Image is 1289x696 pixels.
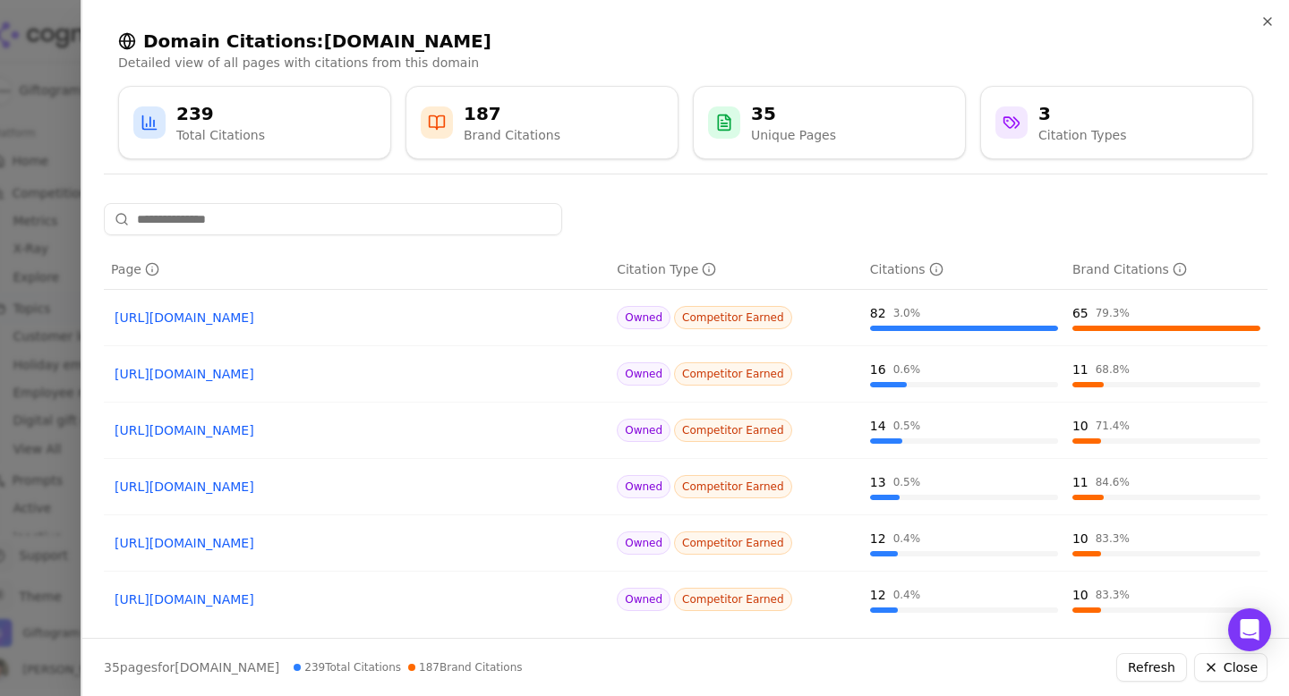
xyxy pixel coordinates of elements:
div: 10 [1072,530,1088,547]
div: Citations [870,260,943,278]
div: 187 [464,101,560,126]
span: Competitor Earned [674,531,792,555]
div: 79.3 % [1096,306,1130,320]
div: 0.4 % [893,588,921,602]
div: Citation Types [1038,126,1126,144]
div: 35 [751,101,836,126]
div: 83.3 % [1096,588,1130,602]
p: page s for [104,658,279,676]
div: 3.0 % [893,306,921,320]
span: Owned [617,475,670,498]
a: [URL][DOMAIN_NAME] [115,478,599,496]
div: 11 [1072,473,1088,491]
div: 0.4 % [893,531,921,546]
div: 0.5 % [893,419,921,433]
span: Owned [617,588,670,611]
span: Competitor Earned [674,306,792,329]
th: page [104,250,610,290]
div: Brand Citations [1072,260,1187,278]
th: citationTypes [610,250,863,290]
span: Owned [617,419,670,442]
div: 0.6 % [893,362,921,377]
div: Page [111,260,159,278]
div: 10 [1072,586,1088,604]
th: brandCitationCount [1065,250,1268,290]
div: 71.4 % [1096,419,1130,433]
span: [DOMAIN_NAME] [175,660,279,675]
th: totalCitationCount [863,250,1065,290]
span: Competitor Earned [674,588,792,611]
span: Competitor Earned [674,362,792,386]
div: Citation Type [617,260,716,278]
div: 10 [1072,417,1088,435]
span: 239 Total Citations [294,660,401,675]
div: 12 [870,530,886,547]
a: [URL][DOMAIN_NAME] [115,365,599,383]
a: [URL][DOMAIN_NAME] [115,590,599,608]
div: Unique Pages [751,126,836,144]
span: Owned [617,306,670,329]
div: 12 [870,586,886,604]
div: 68.8 % [1096,362,1130,377]
div: 11 [1072,361,1088,378]
div: 84.6 % [1096,475,1130,489]
div: 3 [1038,101,1126,126]
div: 13 [870,473,886,491]
a: [URL][DOMAIN_NAME] [115,534,599,552]
span: Competitor Earned [674,419,792,442]
div: 0.5 % [893,475,921,489]
a: [URL][DOMAIN_NAME] [115,421,599,439]
button: Refresh [1116,653,1187,682]
div: 16 [870,361,886,378]
p: Detailed view of all pages with citations from this domain [118,54,1253,72]
div: 14 [870,417,886,435]
span: Owned [617,531,670,555]
span: 187 Brand Citations [408,660,522,675]
a: [URL][DOMAIN_NAME] [115,309,599,327]
span: Competitor Earned [674,475,792,498]
span: Owned [617,362,670,386]
div: Total Citations [176,126,265,144]
div: 239 [176,101,265,126]
button: Close [1194,653,1268,682]
h2: Domain Citations: [DOMAIN_NAME] [118,29,1253,54]
div: 83.3 % [1096,531,1130,546]
div: 82 [870,304,886,322]
div: 65 [1072,304,1088,322]
span: 35 [104,660,120,675]
div: Brand Citations [464,126,560,144]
